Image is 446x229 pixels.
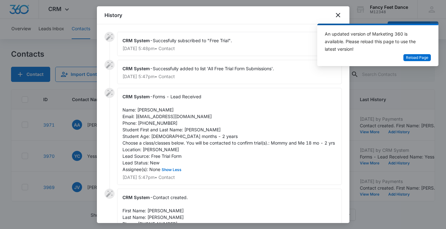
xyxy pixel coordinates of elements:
[104,11,122,19] h1: History
[122,195,150,200] span: CRM System
[117,32,342,56] div: -
[122,38,150,43] span: CRM System
[403,54,431,61] button: Reload Page
[406,55,428,61] span: Reload Page
[122,175,336,180] p: [DATE] 5:47pm • Contact
[325,30,423,53] div: An updated version of Marketing 360 is available. Please reload this page to use the latest version!
[122,74,336,79] p: [DATE] 5:47pm • Contact
[117,60,342,84] div: -
[122,66,150,71] span: CRM System
[160,168,183,172] button: Show Less
[122,46,336,51] p: [DATE] 5:48pm • Contact
[117,88,342,185] div: -
[334,11,342,19] button: close
[122,94,150,99] span: CRM System
[153,66,274,71] span: Successfully added to list 'All Free Trial Form Submissions'.
[153,38,232,43] span: Succesfully subscribed to "Free Trial".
